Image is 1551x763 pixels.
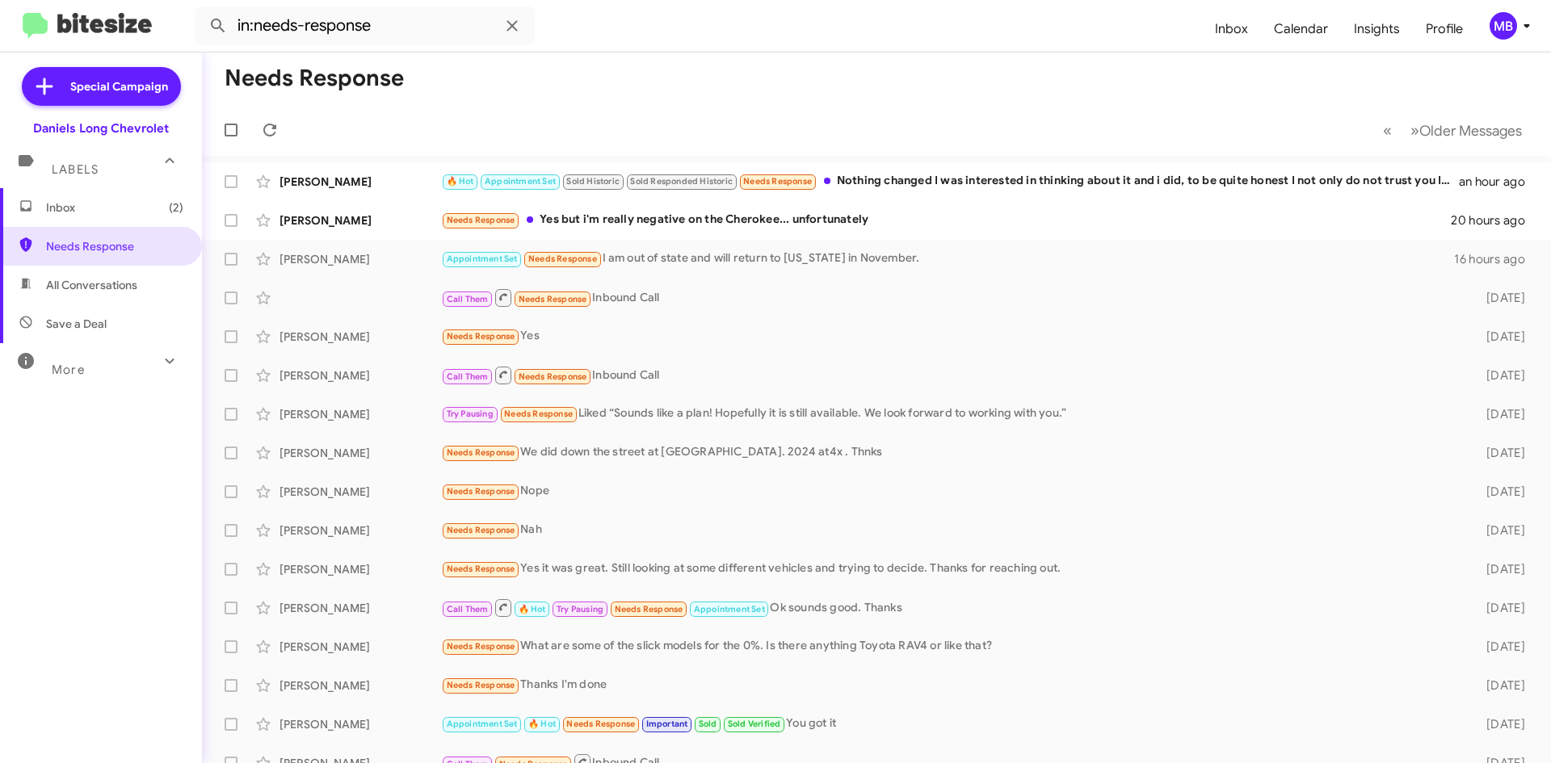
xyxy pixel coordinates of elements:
div: [PERSON_NAME] [280,329,441,345]
span: Needs Response [447,486,515,497]
div: [DATE] [1461,522,1538,539]
div: Ok sounds good. Thanks [441,597,1461,618]
div: Inbound Call [441,365,1461,385]
div: [PERSON_NAME] [280,445,441,461]
div: [DATE] [1461,561,1538,577]
div: [DATE] [1461,406,1538,422]
span: Sold Verified [728,719,781,729]
span: Needs Response [447,447,515,458]
a: Insights [1341,6,1413,52]
span: Needs Response [447,525,515,535]
span: Call Them [447,604,489,614]
span: Try Pausing [557,604,603,614]
span: Older Messages [1419,122,1522,140]
div: [DATE] [1461,445,1538,461]
span: Appointment Set [447,719,518,729]
a: Special Campaign [22,67,181,106]
div: Liked “Sounds like a plan! Hopefully it is still available. We look forward to working with you.” [441,405,1461,423]
div: Yes [441,327,1461,346]
span: Needs Response [447,641,515,652]
div: [PERSON_NAME] [280,484,441,500]
div: [PERSON_NAME] [280,367,441,384]
div: [DATE] [1461,329,1538,345]
span: Save a Deal [46,316,107,332]
span: Needs Response [519,371,587,382]
div: [PERSON_NAME] [280,212,441,228]
span: Needs Response [528,254,597,264]
button: Previous [1373,114,1402,147]
a: Profile [1413,6,1476,52]
span: Needs Response [519,294,587,304]
div: [PERSON_NAME] [280,639,441,655]
span: Appointment Set [485,176,556,187]
div: [PERSON_NAME] [280,251,441,267]
div: Inbound Call [441,287,1461,308]
div: MB [1490,12,1517,40]
span: Needs Response [504,409,573,419]
span: 🔥 Hot [519,604,546,614]
span: 🔥 Hot [528,719,556,729]
span: Appointment Set [694,604,765,614]
span: Labels [52,162,99,177]
div: [PERSON_NAME] [280,561,441,577]
div: [DATE] [1461,716,1538,732]
div: Nah [441,521,1461,539]
div: [DATE] [1461,290,1538,306]
span: Needs Response [447,331,515,342]
span: (2) [169,199,183,216]
span: » [1410,120,1419,140]
span: Call Them [447,371,489,382]
div: You got it [441,715,1461,733]
span: Call Them [447,294,489,304]
span: Needs Response [743,176,812,187]
button: MB [1476,12,1533,40]
span: Needs Response [615,604,683,614]
input: Search [195,6,535,45]
div: Yes but i'm really negative on the Cherokee... unfortunately [441,211,1451,229]
span: Sold Historic [566,176,620,187]
div: Yes it was great. Still looking at some different vehicles and trying to decide. Thanks for reach... [441,560,1461,578]
h1: Needs Response [225,65,404,91]
span: Needs Response [447,564,515,574]
span: Appointment Set [447,254,518,264]
span: All Conversations [46,277,137,293]
span: Sold [699,719,717,729]
div: Thanks I'm done [441,676,1461,694]
div: [PERSON_NAME] [280,174,441,190]
span: Needs Response [447,215,515,225]
span: Try Pausing [447,409,494,419]
span: Sold Responded Historic [630,176,733,187]
a: Inbox [1202,6,1261,52]
div: Nothing changed I was interested in thinking about it and i did, to be quite honest I not only do... [441,172,1459,191]
div: Nope [441,482,1461,501]
div: [PERSON_NAME] [280,522,441,539]
div: I am out of state and will return to [US_STATE] in November. [441,249,1454,268]
div: [DATE] [1461,639,1538,655]
div: [DATE] [1461,367,1538,384]
span: « [1383,120,1392,140]
div: [DATE] [1461,677,1538,694]
span: Special Campaign [70,78,168,94]
div: [PERSON_NAME] [280,406,441,422]
div: [PERSON_NAME] [280,677,441,694]
div: 20 hours ago [1451,212,1538,228]
span: Needs Response [566,719,635,729]
nav: Page navigation example [1374,114,1532,147]
span: More [52,363,85,377]
span: 🔥 Hot [447,176,474,187]
div: [PERSON_NAME] [280,600,441,616]
a: Calendar [1261,6,1341,52]
div: 16 hours ago [1454,251,1538,267]
div: What are some of the slick models for the 0%. Is there anything Toyota RAV4 or like that? [441,637,1461,656]
span: Needs Response [447,680,515,690]
div: Daniels Long Chevrolet [33,120,169,136]
div: [PERSON_NAME] [280,716,441,732]
div: We did down the street at [GEOGRAPHIC_DATA]. 2024 at4x . Thnks [441,443,1461,462]
div: [DATE] [1461,600,1538,616]
div: an hour ago [1459,174,1538,190]
span: Important [646,719,688,729]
